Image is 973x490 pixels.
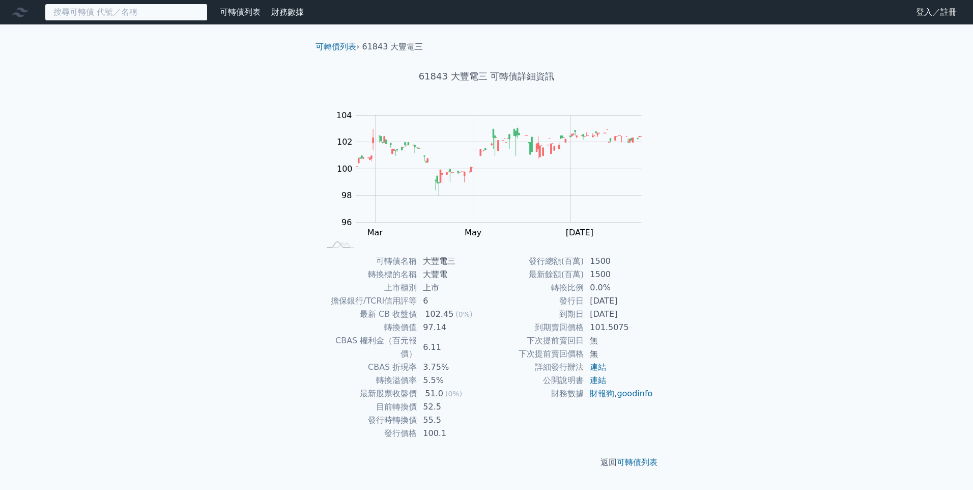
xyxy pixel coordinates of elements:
[320,400,417,414] td: 目前轉換價
[341,190,352,200] tspan: 98
[320,414,417,427] td: 發行時轉換價
[417,268,486,281] td: 大豐電
[584,334,653,347] td: 無
[320,268,417,281] td: 轉換標的名稱
[590,375,606,385] a: 連結
[486,334,584,347] td: 下次提前賣回日
[220,7,261,17] a: 可轉債列表
[417,427,486,440] td: 100.1
[486,321,584,334] td: 到期賣回價格
[417,281,486,294] td: 上市
[417,414,486,427] td: 55.5
[486,361,584,374] td: 詳細發行辦法
[486,268,584,281] td: 最新餘額(百萬)
[320,387,417,400] td: 最新股票收盤價
[417,255,486,268] td: 大豐電三
[320,281,417,294] td: 上市櫃別
[922,441,973,490] iframe: Chat Widget
[337,164,353,174] tspan: 100
[584,347,653,361] td: 無
[590,389,614,398] a: 財報狗
[486,347,584,361] td: 下次提前賣回價格
[590,362,606,372] a: 連結
[486,281,584,294] td: 轉換比例
[316,42,356,51] a: 可轉債列表
[922,441,973,490] div: 聊天小工具
[486,255,584,268] td: 發行總額(百萬)
[445,390,462,398] span: (0%)
[584,255,653,268] td: 1500
[320,361,417,374] td: CBAS 折現率
[417,294,486,308] td: 6
[316,41,359,53] li: ›
[307,69,666,84] h1: 61843 大豐電三 可轉債詳細資訊
[320,255,417,268] td: 可轉債名稱
[584,281,653,294] td: 0.0%
[417,400,486,414] td: 52.5
[486,294,584,308] td: 發行日
[331,111,657,237] g: Chart
[320,308,417,321] td: 最新 CB 收盤價
[455,310,472,318] span: (0%)
[423,308,455,321] div: 102.45
[417,361,486,374] td: 3.75%
[320,427,417,440] td: 發行價格
[336,111,352,120] tspan: 104
[584,308,653,321] td: [DATE]
[908,4,965,20] a: 登入／註冊
[271,7,304,17] a: 財務數據
[417,321,486,334] td: 97.14
[423,387,445,400] div: 51.0
[566,228,593,237] tspan: [DATE]
[584,294,653,308] td: [DATE]
[367,228,383,237] tspan: Mar
[417,334,486,361] td: 6.11
[417,374,486,387] td: 5.5%
[584,268,653,281] td: 1500
[486,387,584,400] td: 財務數據
[337,137,353,147] tspan: 102
[320,321,417,334] td: 轉換價值
[362,41,423,53] li: 61843 大豐電三
[341,217,352,227] tspan: 96
[617,457,657,467] a: 可轉債列表
[320,334,417,361] td: CBAS 權利金（百元報價）
[584,321,653,334] td: 101.5075
[307,456,666,469] p: 返回
[486,374,584,387] td: 公開說明書
[320,374,417,387] td: 轉換溢價率
[45,4,208,21] input: 搜尋可轉債 代號／名稱
[584,387,653,400] td: ,
[465,228,481,237] tspan: May
[617,389,652,398] a: goodinfo
[486,308,584,321] td: 到期日
[320,294,417,308] td: 擔保銀行/TCRI信用評等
